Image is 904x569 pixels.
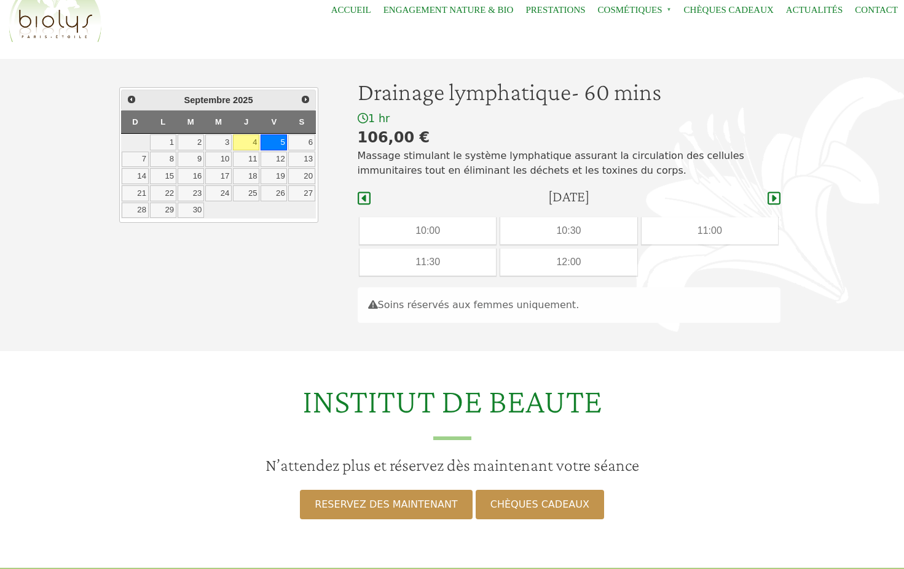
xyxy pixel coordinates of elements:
a: 12 [261,152,287,168]
a: 27 [288,185,315,201]
a: 29 [150,203,176,219]
a: 18 [233,168,259,184]
span: Samedi [299,117,305,126]
div: Soins réservés aux femmes uniquement. [358,287,780,323]
a: 14 [122,168,148,184]
a: 19 [261,168,287,184]
a: Suivant [297,91,313,107]
div: 11:30 [360,249,496,276]
a: 4 [233,134,259,150]
span: Mardi [187,117,194,126]
a: 6 [288,134,315,150]
a: 9 [178,152,204,168]
a: RESERVEZ DES MAINTENANT [300,490,472,519]
span: Suivant [301,95,310,104]
span: Précédent [127,95,136,104]
h1: Drainage lymphatique- 60 mins [358,77,780,107]
div: 12:00 [500,249,637,276]
a: 20 [288,168,315,184]
span: Mercredi [215,117,222,126]
h2: INSTITUT DE BEAUTE [7,381,897,440]
a: 17 [205,168,232,184]
a: 16 [178,168,204,184]
a: 13 [288,152,315,168]
span: Septembre [184,95,230,105]
div: 10:00 [360,217,496,244]
a: 5 [261,134,287,150]
a: 2 [178,134,204,150]
a: CHÈQUES CADEAUX [476,490,604,519]
h4: [DATE] [548,188,589,206]
a: 30 [178,203,204,219]
span: » [667,7,672,12]
a: 3 [205,134,232,150]
a: 1 [150,134,176,150]
span: Vendredi [271,117,277,126]
p: Massage stimulant le système lymphatique assurant la circulation des cellules immunitaires tout e... [358,149,780,178]
a: 8 [150,152,176,168]
a: 11 [233,152,259,168]
div: 106,00 € [358,126,780,149]
a: 15 [150,168,176,184]
span: Dimanche [132,117,138,126]
div: 10:30 [500,217,637,244]
a: 28 [122,203,148,219]
div: 11:00 [642,217,778,244]
span: Jeudi [244,117,248,126]
a: 26 [261,185,287,201]
a: 10 [205,152,232,168]
a: 21 [122,185,148,201]
div: 1 hr [358,112,780,126]
h3: N’attendez plus et réservez dès maintenant votre séance [7,455,897,476]
span: Lundi [160,117,165,126]
a: 24 [205,185,232,201]
a: Précédent [123,91,139,107]
a: 23 [178,185,204,201]
a: 25 [233,185,259,201]
span: 2025 [233,95,253,105]
a: 7 [122,152,148,168]
a: 22 [150,185,176,201]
